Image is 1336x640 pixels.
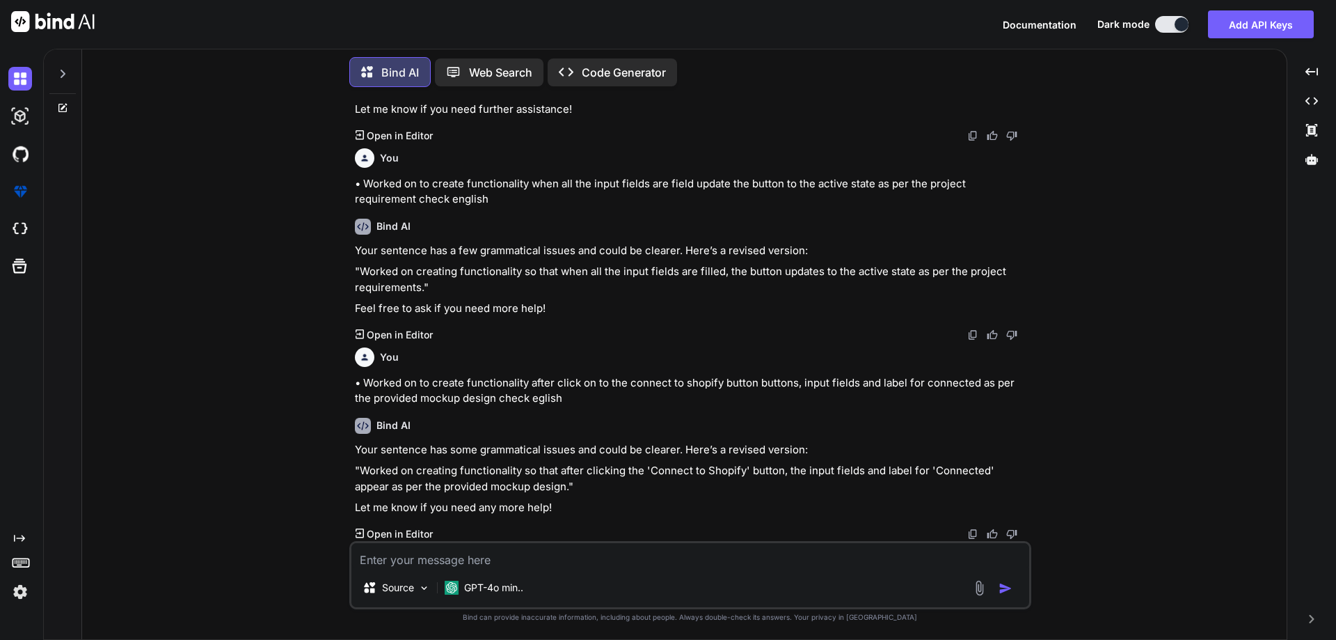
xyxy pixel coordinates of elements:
p: Bind can provide inaccurate information, including about people. Always double-check its answers.... [349,612,1031,623]
img: dislike [1006,130,1017,141]
h6: Bind AI [376,419,411,432]
p: "Worked on creating functionality so that when all the input fields are filled, the button update... [355,264,1028,295]
img: copy [967,529,978,540]
span: Documentation [1003,19,1076,31]
p: Let me know if you need any more help! [355,500,1028,516]
h6: You [380,350,399,364]
img: dislike [1006,329,1017,341]
img: GPT-4o mini [445,581,459,595]
p: Open in Editor [367,129,433,143]
img: copy [967,329,978,341]
p: Source [382,581,414,595]
img: Bind AI [11,11,95,32]
p: • Worked on to create functionality after click on to the connect to shopify button buttons, inpu... [355,375,1028,407]
img: attachment [971,580,987,596]
img: copy [967,130,978,141]
p: Bind AI [381,64,419,81]
img: like [987,329,998,341]
p: Code Generator [582,64,666,81]
img: cloudideIcon [8,217,32,241]
p: Feel free to ask if you need more help! [355,301,1028,317]
img: like [987,130,998,141]
p: Open in Editor [367,328,433,342]
img: Pick Models [418,582,430,594]
p: Web Search [469,64,532,81]
img: darkChat [8,67,32,91]
img: darkAi-studio [8,104,32,128]
img: icon [999,582,1012,595]
img: like [987,529,998,540]
p: Let me know if you need further assistance! [355,102,1028,118]
p: Your sentence has some grammatical issues and could be clearer. Here’s a revised version: [355,442,1028,458]
img: settings [8,580,32,604]
p: • Worked on to create functionality when all the input fields are field update the button to the ... [355,176,1028,208]
h6: You [380,151,399,165]
h6: Bind AI [376,219,411,233]
img: dislike [1006,529,1017,540]
button: Documentation [1003,17,1076,32]
p: "Worked on creating functionality so that after clicking the 'Connect to Shopify' button, the inp... [355,463,1028,494]
img: premium [8,180,32,203]
p: Open in Editor [367,527,433,541]
p: Your sentence has a few grammatical issues and could be clearer. Here’s a revised version: [355,243,1028,259]
p: GPT-4o min.. [464,581,523,595]
span: Dark mode [1097,17,1150,31]
button: Add API Keys [1208,10,1314,38]
img: githubDark [8,142,32,166]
